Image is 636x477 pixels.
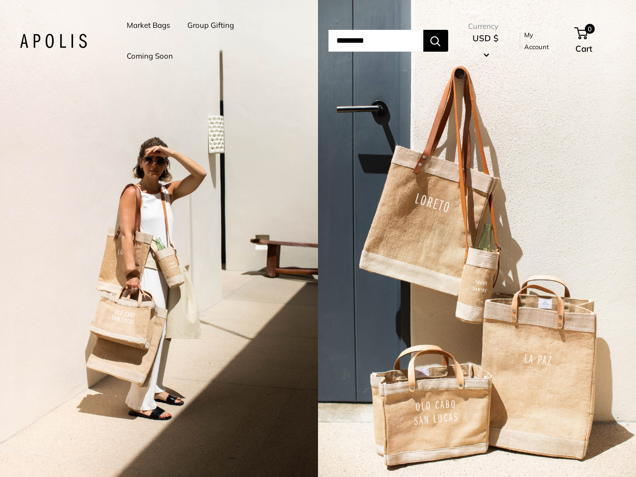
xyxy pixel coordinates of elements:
span: Cart [575,43,592,54]
span: USD $ [473,33,498,43]
a: Group Gifting [187,18,234,32]
img: Apolis [20,34,87,48]
button: USD $ [468,30,503,62]
a: Market Bags [127,18,170,32]
span: Currency [468,19,503,33]
a: Coming Soon [127,49,173,63]
input: Search... [328,30,423,52]
button: Search [423,30,448,52]
span: 0 [585,24,595,34]
a: 0 Cart [575,25,616,57]
a: My Account [524,29,558,53]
